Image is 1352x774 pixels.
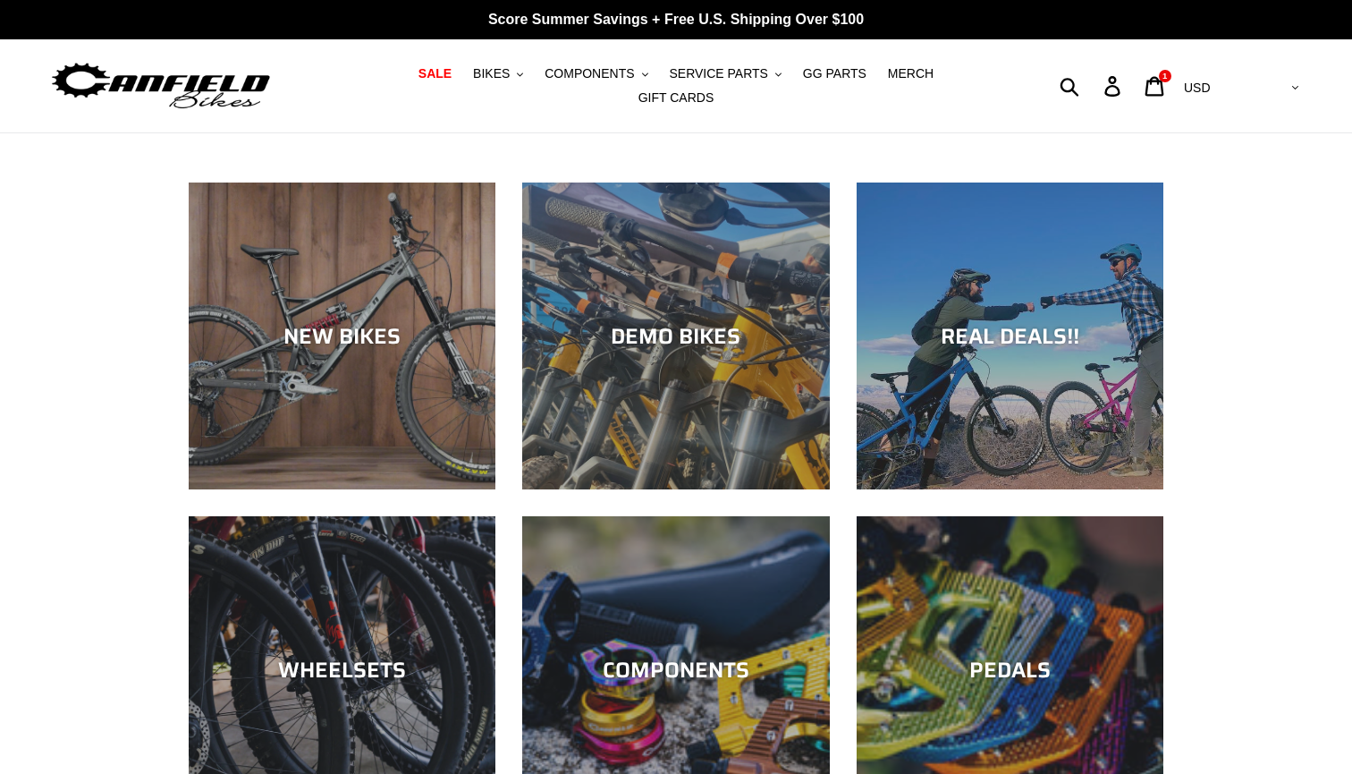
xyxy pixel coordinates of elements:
[857,323,1163,349] div: REAL DEALS!!
[857,183,1163,489] a: REAL DEALS!!
[630,86,723,110] a: GIFT CARDS
[410,62,461,86] a: SALE
[857,658,1163,684] div: PEDALS
[536,62,656,86] button: COMPONENTS
[1135,67,1177,106] a: 1
[418,66,452,81] span: SALE
[879,62,942,86] a: MERCH
[1162,72,1167,81] span: 1
[189,323,495,349] div: NEW BIKES
[522,183,829,489] a: DEMO BIKES
[522,658,829,684] div: COMPONENTS
[1069,66,1115,106] input: Search
[669,66,767,81] span: SERVICE PARTS
[464,62,532,86] button: BIKES
[473,66,510,81] span: BIKES
[794,62,875,86] a: GG PARTS
[522,323,829,349] div: DEMO BIKES
[660,62,790,86] button: SERVICE PARTS
[803,66,866,81] span: GG PARTS
[888,66,934,81] span: MERCH
[545,66,634,81] span: COMPONENTS
[49,58,273,115] img: Canfield Bikes
[189,183,495,489] a: NEW BIKES
[189,658,495,684] div: WHEELSETS
[638,90,714,106] span: GIFT CARDS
